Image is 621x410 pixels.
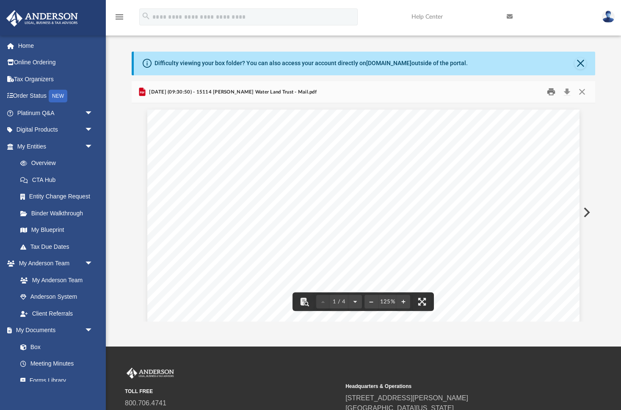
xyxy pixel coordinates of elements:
button: Enter fullscreen [413,292,431,311]
img: User Pic [602,11,615,23]
img: Anderson Advisors Platinum Portal [4,10,80,27]
a: My Anderson Teamarrow_drop_down [6,255,102,272]
a: Order StatusNEW [6,88,106,105]
span: arrow_drop_down [85,138,102,155]
span: arrow_drop_down [85,121,102,139]
button: Next File [577,201,595,224]
a: [STREET_ADDRESS][PERSON_NAME] [345,394,468,402]
a: Tax Organizers [6,71,106,88]
span: 1 / 4 [330,299,348,305]
button: 1 / 4 [330,292,348,311]
div: Preview [132,81,595,322]
button: Zoom in [397,292,410,311]
span: [DATE] (09:30:50) - 15114 [PERSON_NAME] Water Land Trust - Mail.pdf [147,88,317,96]
span: arrow_drop_down [85,105,102,122]
a: [DOMAIN_NAME] [366,60,411,66]
a: Digital Productsarrow_drop_down [6,121,106,138]
a: My Documentsarrow_drop_down [6,322,102,339]
a: My Blueprint [12,222,102,239]
span: arrow_drop_down [85,322,102,339]
a: Entity Change Request [12,188,106,205]
button: Print [543,85,560,99]
button: Next page [348,292,362,311]
a: Platinum Q&Aarrow_drop_down [6,105,106,121]
i: menu [114,12,124,22]
div: NEW [49,90,67,102]
div: Document Viewer [132,103,595,322]
i: search [141,11,151,21]
a: My Entitiesarrow_drop_down [6,138,106,155]
a: Online Ordering [6,54,106,71]
img: Anderson Advisors Platinum Portal [125,368,176,379]
div: File preview [132,103,595,322]
button: Close [574,58,586,69]
button: Zoom out [364,292,378,311]
button: Download [559,85,574,99]
a: menu [114,16,124,22]
a: CTA Hub [12,171,106,188]
a: Meeting Minutes [12,355,102,372]
a: Overview [12,155,106,172]
button: Toggle findbar [295,292,314,311]
small: Headquarters & Operations [345,382,560,390]
a: Tax Due Dates [12,238,106,255]
a: 800.706.4741 [125,399,166,407]
a: Forms Library [12,372,97,389]
a: Box [12,338,97,355]
span: arrow_drop_down [85,255,102,272]
div: Current zoom level [378,299,397,305]
a: Binder Walkthrough [12,205,106,222]
button: Close [574,85,590,99]
a: Client Referrals [12,305,102,322]
small: TOLL FREE [125,388,339,395]
a: My Anderson Team [12,272,97,289]
div: Difficulty viewing your box folder? You can also access your account directly on outside of the p... [155,59,468,68]
a: Home [6,37,106,54]
a: Anderson System [12,289,102,305]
